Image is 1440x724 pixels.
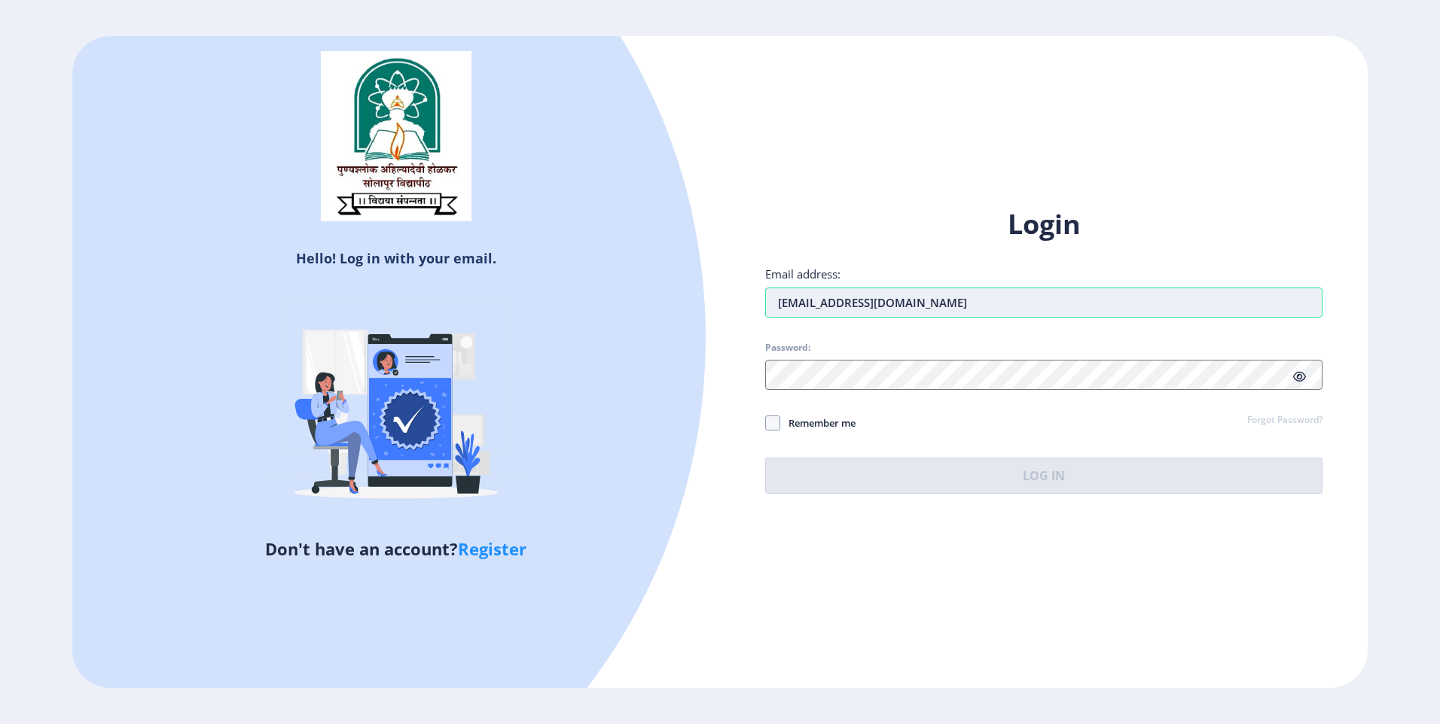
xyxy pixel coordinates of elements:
[765,287,1323,318] input: Email address
[765,342,810,354] label: Password:
[458,537,526,560] a: Register
[765,266,841,281] label: Email address:
[765,458,1323,494] button: Log In
[780,414,856,432] span: Remember me
[1247,414,1323,427] a: Forgot Password?
[765,206,1323,242] h1: Login
[84,537,709,561] h5: Don't have an account?
[321,51,471,221] img: sulogo.png
[264,273,528,537] img: Verified-rafiki.svg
